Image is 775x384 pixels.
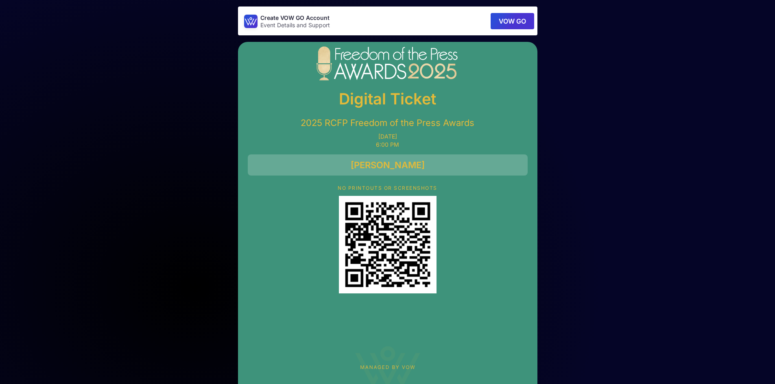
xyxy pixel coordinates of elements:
[260,14,330,22] p: Create VOW GO Account
[248,141,528,148] p: 6:00 PM
[248,154,528,176] div: [PERSON_NAME]
[248,133,528,140] p: [DATE]
[491,13,534,29] button: VOW GO
[248,185,528,191] p: NO PRINTOUTS OR SCREENSHOTS
[339,196,437,293] div: QR Code
[248,117,528,128] p: 2025 RCFP Freedom of the Press Awards
[260,22,330,28] p: Event Details and Support
[248,87,528,111] p: Digital Ticket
